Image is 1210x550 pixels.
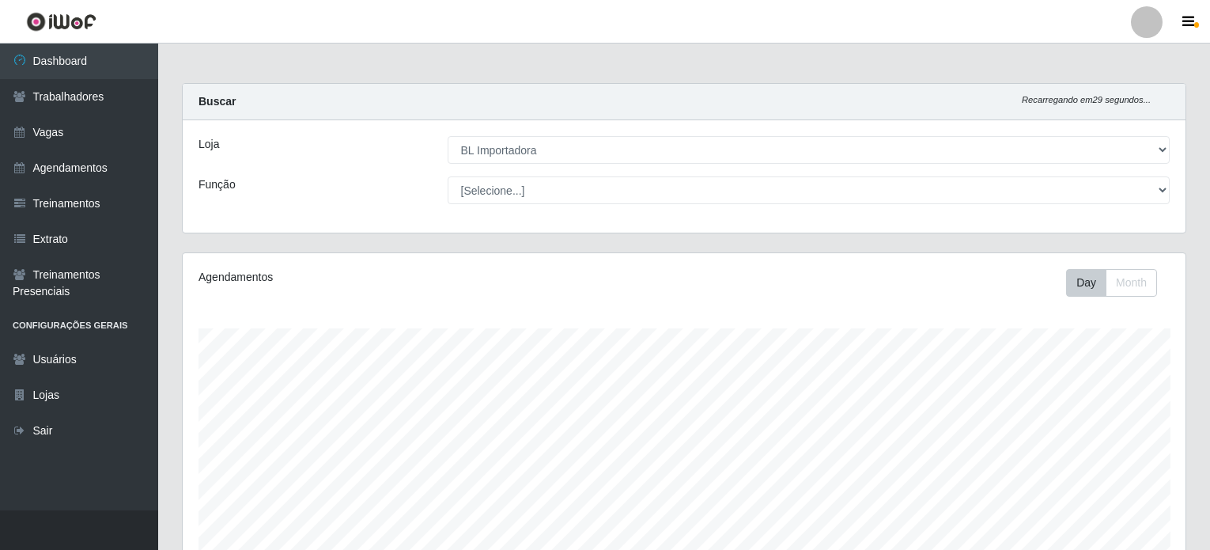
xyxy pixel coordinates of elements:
[1066,269,1170,297] div: Toolbar with button groups
[1022,95,1151,104] i: Recarregando em 29 segundos...
[199,136,219,153] label: Loja
[1066,269,1157,297] div: First group
[199,176,236,193] label: Função
[1066,269,1106,297] button: Day
[1106,269,1157,297] button: Month
[199,269,589,286] div: Agendamentos
[199,95,236,108] strong: Buscar
[26,12,96,32] img: CoreUI Logo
